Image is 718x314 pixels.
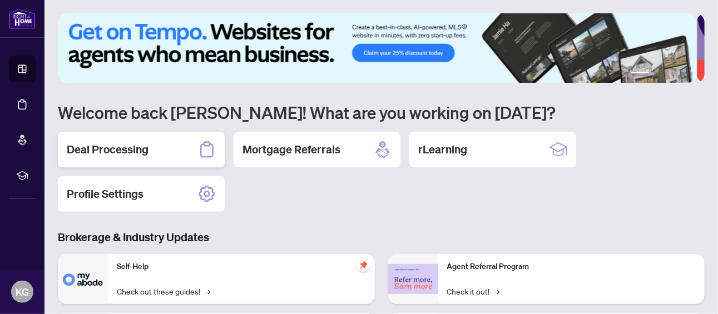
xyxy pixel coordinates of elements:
[447,261,696,273] p: Agent Referral Program
[58,230,705,245] h3: Brokerage & Industry Updates
[494,285,500,297] span: →
[631,72,649,76] button: 1
[671,72,676,76] button: 4
[117,285,210,297] a: Check out these guides!→
[447,285,500,297] a: Check it out!→
[67,142,148,157] h2: Deal Processing
[689,72,694,76] button: 6
[117,261,366,273] p: Self-Help
[58,13,697,83] img: Slide 0
[357,258,370,272] span: pushpin
[9,8,36,29] img: logo
[205,285,210,297] span: →
[388,264,438,295] img: Agent Referral Program
[58,102,705,123] h1: Welcome back [PERSON_NAME]! What are you working on [DATE]?
[242,142,340,157] h2: Mortgage Referrals
[653,72,658,76] button: 2
[680,72,685,76] button: 5
[16,284,29,300] span: KG
[662,72,667,76] button: 3
[418,142,467,157] h2: rLearning
[58,254,108,304] img: Self-Help
[67,186,143,202] h2: Profile Settings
